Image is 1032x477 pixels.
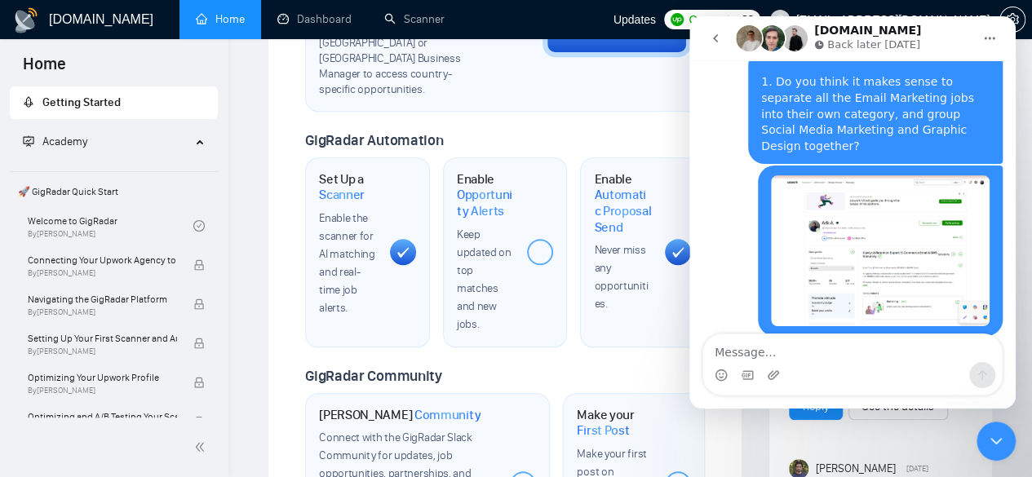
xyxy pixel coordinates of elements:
[193,220,205,232] span: check-circle
[319,211,375,315] span: Enable the scanner for AI matching and real-time job alerts.
[319,187,365,203] span: Scanner
[194,439,210,455] span: double-left
[28,330,177,347] span: Setting Up Your First Scanner and Auto-Bidder
[577,407,652,439] h1: Make your
[42,95,121,109] span: Getting Started
[196,12,245,26] a: homeHome
[689,11,737,29] span: Connects:
[28,369,177,386] span: Optimizing Your Upwork Profile
[28,291,177,307] span: Navigating the GigRadar Platform
[193,416,205,427] span: lock
[193,377,205,388] span: lock
[11,175,216,208] span: 🚀 GigRadar Quick Start
[28,409,177,425] span: Optimizing and A/B Testing Your Scanner for Better Results
[999,7,1025,33] button: setting
[613,13,656,26] span: Updates
[193,259,205,271] span: lock
[457,171,515,219] h1: Enable
[414,407,481,423] span: Community
[319,407,481,423] h1: [PERSON_NAME]
[906,462,928,476] span: [DATE]
[457,187,515,219] span: Opportunity Alerts
[999,13,1025,26] a: setting
[28,307,177,317] span: By [PERSON_NAME]
[305,131,443,149] span: GigRadar Automation
[23,135,87,148] span: Academy
[42,135,87,148] span: Academy
[28,347,177,356] span: By [PERSON_NAME]
[671,13,684,26] img: upwork-logo.png
[305,367,442,385] span: GigRadar Community
[594,243,648,311] span: Never miss any opportunities.
[28,208,193,244] a: Welcome to GigRadarBy[PERSON_NAME]
[23,135,34,147] span: fund-projection-screen
[689,16,1016,409] iframe: Intercom live chat
[594,187,652,235] span: Automatic Proposal Send
[10,52,79,86] span: Home
[384,12,445,26] a: searchScanner
[28,268,177,278] span: By [PERSON_NAME]
[13,7,39,33] img: logo
[28,386,177,395] span: By [PERSON_NAME]
[23,96,34,108] span: rocket
[10,86,218,119] li: Getting Started
[319,171,377,203] h1: Set Up a
[28,252,177,268] span: Connecting Your Upwork Agency to GigRadar
[594,171,652,236] h1: Enable
[862,398,934,416] a: See the details
[1000,13,1025,26] span: setting
[193,338,205,349] span: lock
[977,422,1016,461] iframe: Intercom live chat
[457,227,512,331] span: Keep updated on top matches and new jobs.
[742,11,754,29] span: 83
[577,422,629,439] span: First Post
[774,14,786,25] span: user
[193,298,205,310] span: lock
[803,398,829,416] a: Reply
[277,12,352,26] a: dashboardDashboard
[319,20,461,98] span: Set up your [GEOGRAPHIC_DATA] or [GEOGRAPHIC_DATA] Business Manager to access country-specific op...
